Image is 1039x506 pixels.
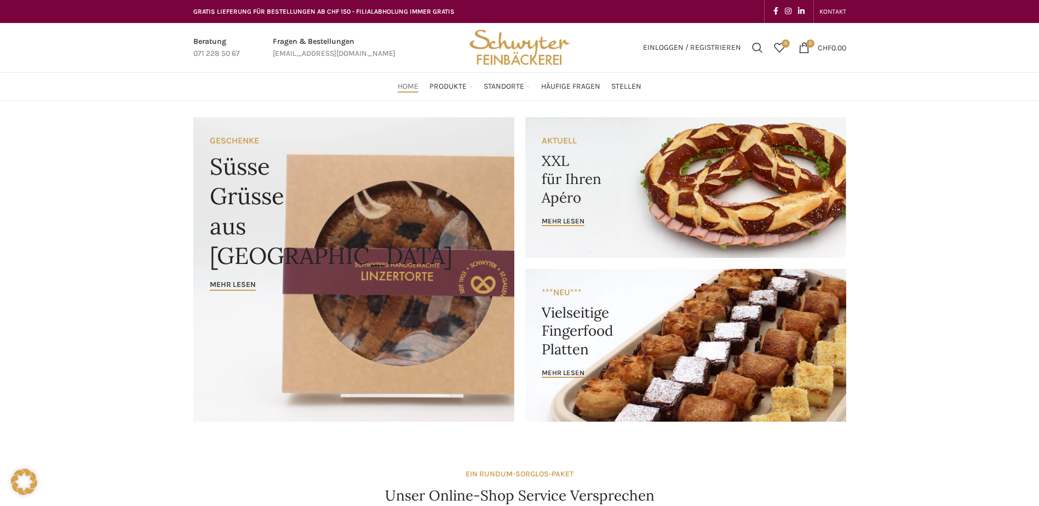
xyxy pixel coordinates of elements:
[638,37,747,59] a: Einloggen / Registrieren
[611,82,641,92] span: Stellen
[819,1,846,22] a: KONTAKT
[484,76,530,97] a: Standorte
[793,37,852,59] a: 0 CHF0.00
[541,82,600,92] span: Häufige Fragen
[782,39,790,48] span: 0
[193,36,240,60] a: Infobox link
[429,76,473,97] a: Produkte
[770,4,782,19] a: Facebook social link
[466,23,573,72] img: Bäckerei Schwyter
[398,76,418,97] a: Home
[466,469,573,479] strong: EIN RUNDUM-SORGLOS-PAKET
[273,36,395,60] a: Infobox link
[193,8,455,15] span: GRATIS LIEFERUNG FÜR BESTELLUNGEN AB CHF 150 - FILIALABHOLUNG IMMER GRATIS
[768,37,790,59] a: 0
[611,76,641,97] a: Stellen
[188,76,852,97] div: Main navigation
[818,43,846,52] bdi: 0.00
[525,117,846,258] a: Banner link
[541,76,600,97] a: Häufige Fragen
[806,39,814,48] span: 0
[466,42,573,51] a: Site logo
[398,82,418,92] span: Home
[193,117,514,422] a: Banner link
[819,8,846,15] span: KONTAKT
[484,82,524,92] span: Standorte
[385,486,655,505] h4: Unser Online-Shop Service Versprechen
[795,4,808,19] a: Linkedin social link
[747,37,768,59] a: Suchen
[814,1,852,22] div: Secondary navigation
[525,269,846,422] a: Banner link
[818,43,831,52] span: CHF
[768,37,790,59] div: Meine Wunschliste
[643,44,741,51] span: Einloggen / Registrieren
[429,82,467,92] span: Produkte
[782,4,795,19] a: Instagram social link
